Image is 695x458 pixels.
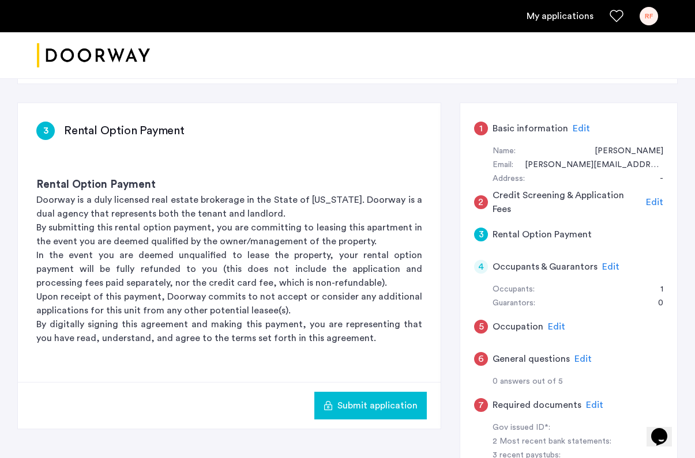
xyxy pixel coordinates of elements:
div: 3 [36,122,55,140]
p: By submitting this rental option payment, you are committing to leasing this apartment in the eve... [36,221,422,248]
h5: Credit Screening & Application Fees [493,188,642,216]
div: RF [640,7,658,25]
div: Rachel Frank [583,145,663,158]
iframe: chat widget [647,412,683,446]
h3: Rental Option Payment [36,177,422,193]
h5: Occupation [493,320,543,334]
p: In the event you are deemed unqualified to lease the property, your rental option payment will be... [36,248,422,290]
div: Occupants: [493,283,535,297]
h5: Basic information [493,122,568,135]
h5: Rental Option Payment [493,228,592,241]
span: Submit application [337,399,418,412]
div: Address: [493,172,525,186]
span: Edit [573,124,590,133]
div: 5 [474,320,488,334]
h3: Rental Option Payment [64,123,185,139]
div: Gov issued ID*: [493,421,638,435]
button: button [314,392,427,419]
img: logo [37,34,150,77]
div: 3 [474,228,488,241]
span: Edit [548,322,565,331]
p: Upon receipt of this payment, Doorway commits to not accept or consider any additional applicatio... [36,290,422,317]
span: Edit [602,262,619,271]
p: By digitally signing this agreement and making this payment, you are representing that you have r... [36,317,422,345]
a: My application [527,9,593,23]
div: 1 [649,283,663,297]
span: Edit [586,400,603,410]
div: Guarantors: [493,297,535,311]
div: 2 [474,195,488,209]
h5: Required documents [493,398,581,412]
a: Favorites [610,9,623,23]
div: 2 Most recent bank statements: [493,435,638,449]
div: - [648,172,663,186]
a: Cazamio logo [37,34,150,77]
div: Email: [493,158,513,172]
div: 1 [474,122,488,135]
div: rachel.j.frank14@gmail.com [513,158,663,172]
div: 0 [647,297,663,311]
span: Edit [574,354,592,364]
h5: Occupants & Guarantors [493,260,598,274]
div: 0 answers out of 5 [493,375,663,389]
div: Name: [493,145,516,158]
span: Edit [646,198,663,207]
p: Doorway is a duly licensed real estate brokerage in the State of [US_STATE]. Doorway is a dual ag... [36,193,422,221]
div: 4 [474,260,488,274]
h5: General questions [493,352,570,366]
div: 6 [474,352,488,366]
div: 7 [474,398,488,412]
